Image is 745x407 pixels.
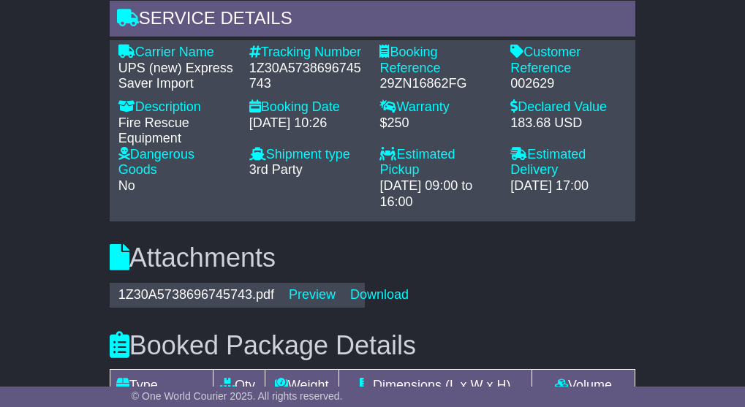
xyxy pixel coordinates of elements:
div: Service Details [110,1,635,40]
div: Shipment type [249,147,366,163]
td: Weight [265,369,339,401]
div: $250 [379,115,496,132]
td: Volume [532,369,635,401]
div: Fire Rescue Equipment [118,115,235,147]
div: [DATE] 17:00 [510,178,627,194]
h3: Attachments [110,243,635,273]
td: Dimensions (L x W x H) [339,369,532,401]
td: Qty. [213,369,265,401]
div: Estimated Delivery [510,147,627,178]
div: Description [118,99,235,115]
div: 1Z30A5738696745743 [249,61,366,92]
div: Declared Value [510,99,627,115]
div: Warranty [379,99,496,115]
div: Customer Reference [510,45,627,76]
a: Preview [289,287,336,302]
div: [DATE] 09:00 to 16:00 [379,178,496,210]
span: © One World Courier 2025. All rights reserved. [132,390,343,402]
div: 1Z30A5738696745743.pdf [111,287,281,303]
div: Estimated Pickup [379,147,496,178]
div: 183.68 USD [510,115,627,132]
div: Booking Date [249,99,366,115]
div: Dangerous Goods [118,147,235,178]
a: Download [350,287,409,302]
td: Type [110,369,213,401]
div: 29ZN16862FG [379,76,496,92]
div: [DATE] 10:26 [249,115,366,132]
span: No [118,178,135,193]
div: Carrier Name [118,45,235,61]
div: UPS (new) Express Saver Import [118,61,235,92]
span: 3rd Party [249,162,303,177]
h3: Booked Package Details [110,331,635,360]
div: Tracking Number [249,45,366,61]
div: 002629 [510,76,627,92]
div: Booking Reference [379,45,496,76]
